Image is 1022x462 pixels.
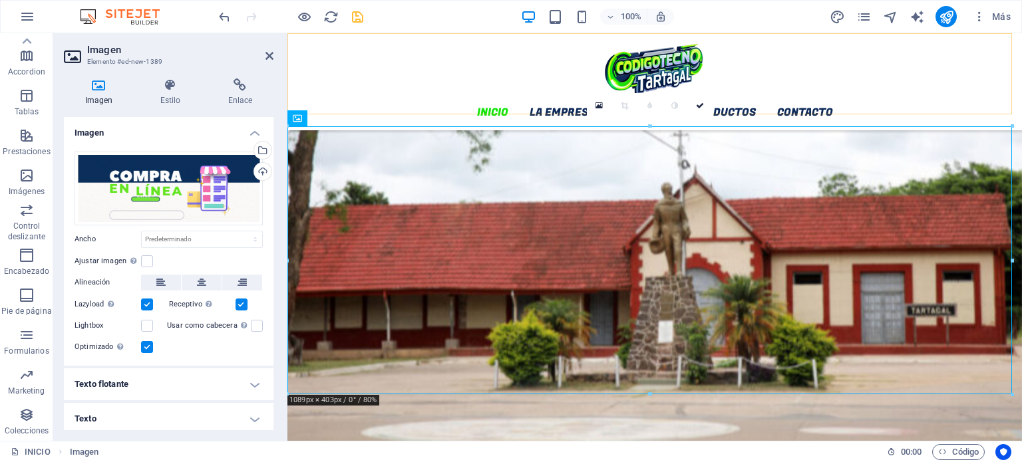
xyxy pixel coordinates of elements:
[87,44,273,56] h2: Imagen
[217,9,232,25] i: Deshacer: Cambiar imagen (Ctrl+Z)
[349,9,365,25] button: save
[167,318,251,334] label: Usar como cabecera
[75,296,141,312] label: Lazyload
[8,66,45,77] p: Accordion
[612,93,637,118] a: Modo de recorte
[75,339,141,355] label: Optimizado
[688,93,713,118] a: Confirmar ( Ctrl ⏎ )
[75,235,141,243] label: Ancho
[350,9,365,25] i: Guardar (Ctrl+S)
[587,93,612,118] a: Selecciona archivos del administrador de archivos, de la galería de fotos o carga archivo(s)
[938,444,979,460] span: Código
[70,444,99,460] nav: breadcrumb
[663,93,688,118] a: Escala de grises
[64,78,139,106] h4: Imagen
[637,93,663,118] a: Desenfoque
[1,306,51,316] p: Pie de página
[4,346,49,356] p: Formularios
[856,9,872,25] i: Páginas (Ctrl+Alt+S)
[139,78,207,106] h4: Estilo
[936,6,957,27] button: publish
[600,9,647,25] button: 100%
[3,146,50,157] p: Prestaciones
[64,117,273,141] h4: Imagen
[15,106,39,117] p: Tablas
[70,444,99,460] span: Haz clic para seleccionar y doble clic para editar
[995,444,1011,460] button: Usercentrics
[5,425,49,436] p: Colecciones
[207,78,273,106] h4: Enlace
[323,9,339,25] button: reload
[909,9,925,25] button: text_generator
[64,403,273,435] h4: Texto
[75,318,141,334] label: Lightbox
[4,266,49,277] p: Encabezado
[11,444,51,460] a: Haz clic para cancelar la selección y doble clic para abrir páginas
[75,253,141,269] label: Ajustar imagen
[169,296,236,312] label: Receptivo
[216,9,232,25] button: undo
[932,444,985,460] button: Código
[64,368,273,400] h4: Texto flotante
[8,386,45,396] p: Marketing
[882,9,898,25] button: navigator
[75,152,263,225] div: Portadaparafacebookcompraenlineamodernomoradorosayblanco-QBb0GzD3WVv-1dJeiFc4vQ.gif
[829,9,845,25] button: design
[75,275,141,290] label: Alineación
[856,9,872,25] button: pages
[967,6,1016,27] button: Más
[901,444,922,460] span: 00 00
[620,9,641,25] h6: 100%
[973,10,1011,23] span: Más
[887,444,922,460] h6: Tiempo de la sesión
[9,186,45,197] p: Imágenes
[830,9,845,25] i: Diseño (Ctrl+Alt+Y)
[77,9,176,25] img: Editor Logo
[910,447,912,457] span: :
[87,56,247,68] h3: Elemento #ed-new-1389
